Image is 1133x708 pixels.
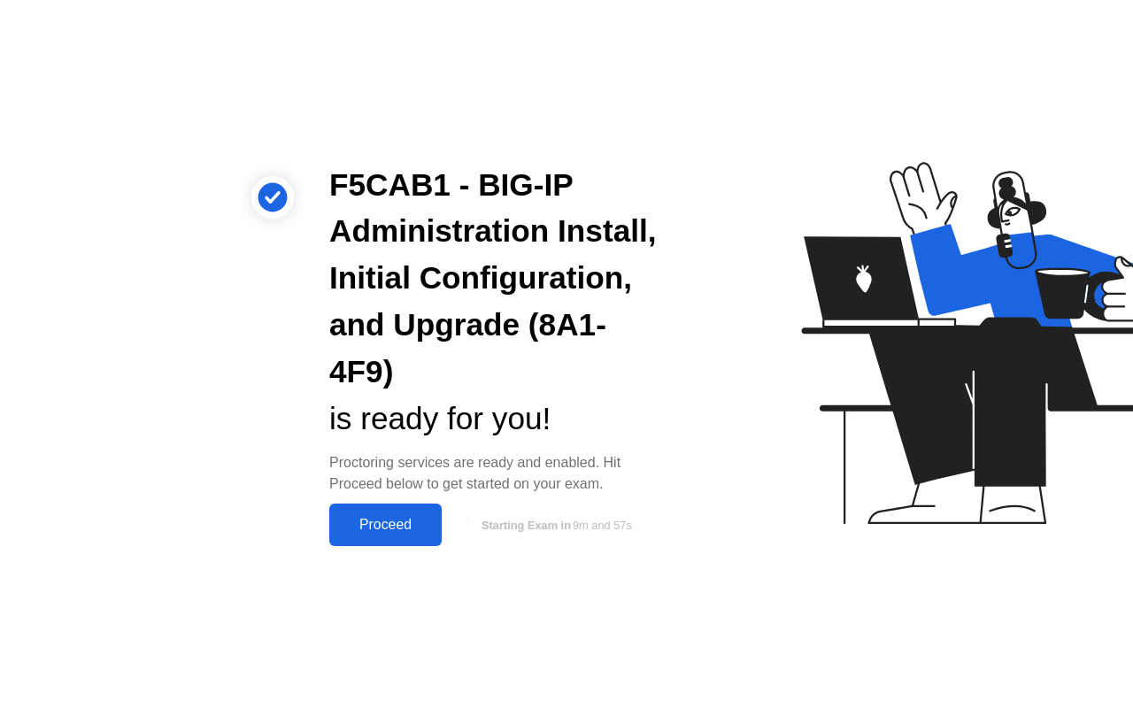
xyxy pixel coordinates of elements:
div: F5CAB1 - BIG-IP Administration Install, Initial Configuration, and Upgrade (8A1-4F9) [329,162,659,396]
button: Proceed [329,504,442,546]
div: Proceed [335,517,436,533]
button: Starting Exam in9m and 57s [451,508,659,542]
span: 9m and 57s [573,519,632,532]
div: Proctoring services are ready and enabled. Hit Proceed below to get started on your exam. [329,452,659,495]
div: is ready for you! [329,396,659,442]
